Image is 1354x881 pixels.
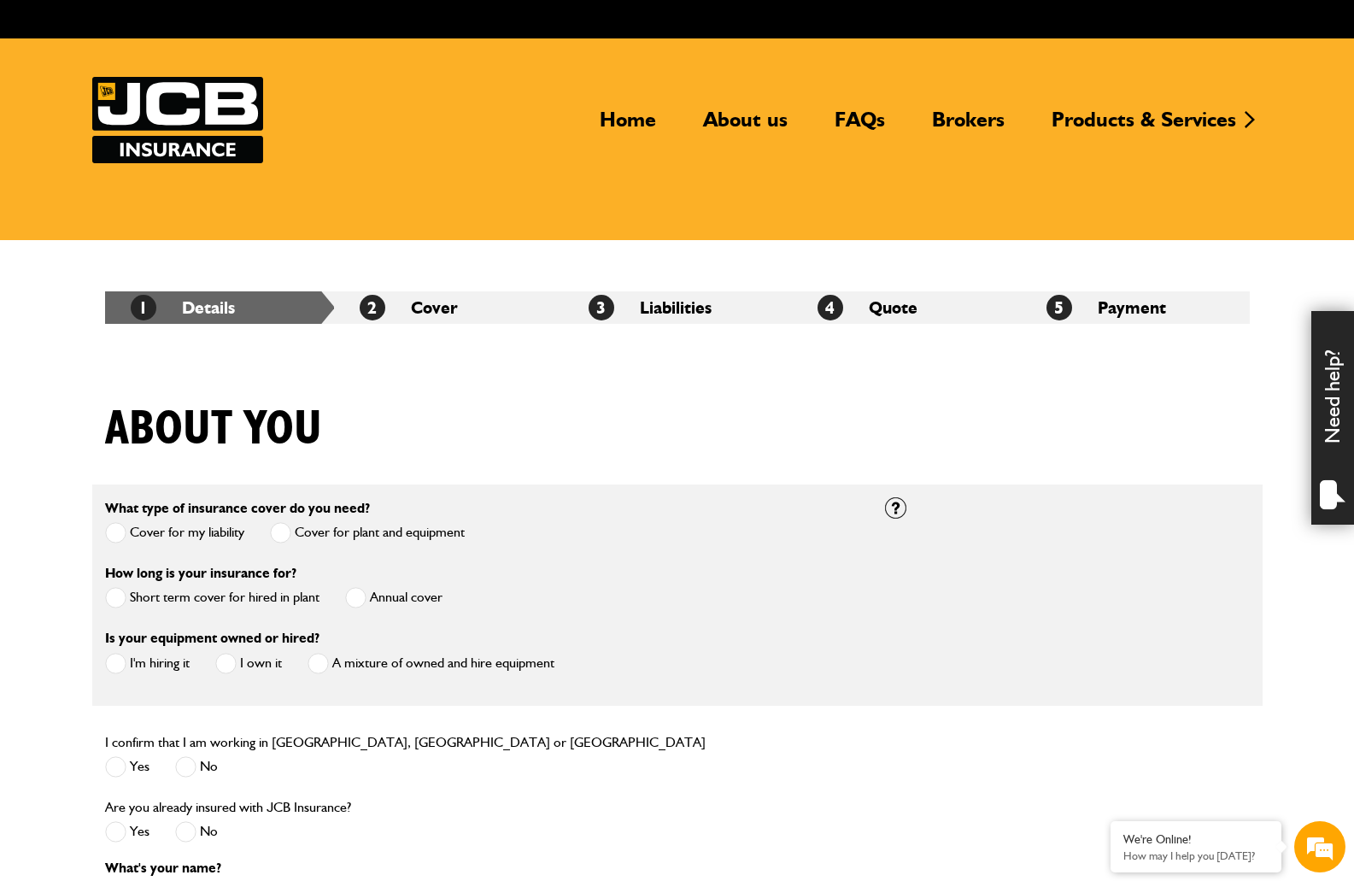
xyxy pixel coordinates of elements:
[1046,295,1072,320] span: 5
[270,522,465,543] label: Cover for plant and equipment
[360,295,385,320] span: 2
[175,756,218,778] label: No
[105,567,296,580] label: How long is your insurance for?
[1123,832,1269,847] div: We're Online!
[345,587,443,608] label: Annual cover
[1039,107,1249,146] a: Products & Services
[1123,849,1269,862] p: How may I help you today?
[792,291,1021,324] li: Quote
[92,77,263,163] img: JCB Insurance Services logo
[105,861,859,875] p: What's your name?
[818,295,843,320] span: 4
[105,801,351,814] label: Are you already insured with JCB Insurance?
[215,653,282,674] label: I own it
[105,401,322,458] h1: About you
[175,821,218,843] label: No
[92,77,263,163] a: JCB Insurance Services
[105,821,149,843] label: Yes
[1311,311,1354,525] div: Need help?
[105,522,244,543] label: Cover for my liability
[690,107,800,146] a: About us
[105,291,334,324] li: Details
[1021,291,1250,324] li: Payment
[105,653,190,674] label: I'm hiring it
[563,291,792,324] li: Liabilities
[822,107,898,146] a: FAQs
[105,587,319,608] label: Short term cover for hired in plant
[105,756,149,778] label: Yes
[105,736,706,749] label: I confirm that I am working in [GEOGRAPHIC_DATA], [GEOGRAPHIC_DATA] or [GEOGRAPHIC_DATA]
[334,291,563,324] li: Cover
[589,295,614,320] span: 3
[587,107,669,146] a: Home
[308,653,554,674] label: A mixture of owned and hire equipment
[131,295,156,320] span: 1
[105,502,370,515] label: What type of insurance cover do you need?
[105,631,319,645] label: Is your equipment owned or hired?
[919,107,1017,146] a: Brokers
